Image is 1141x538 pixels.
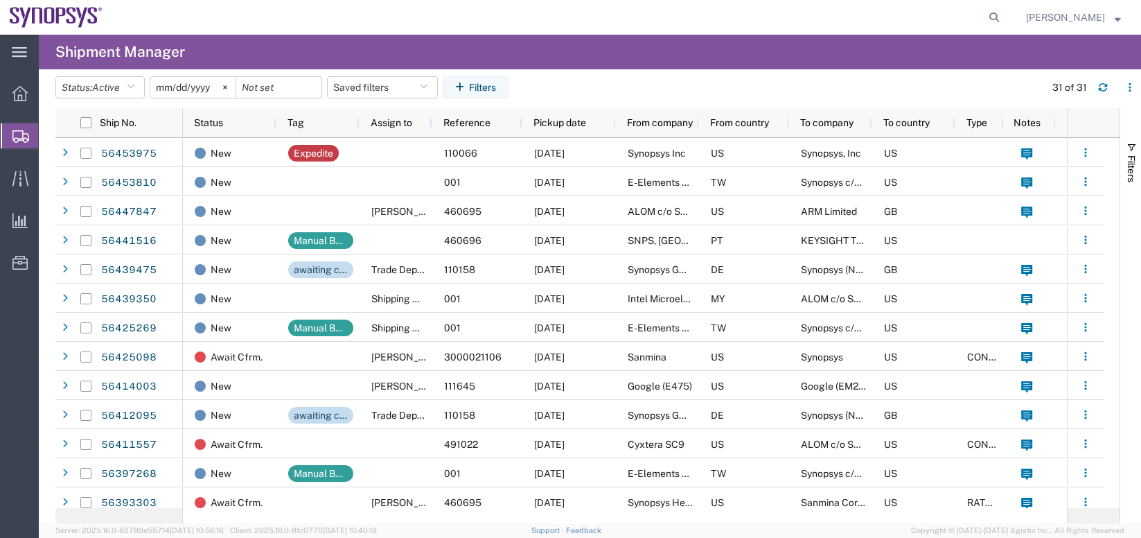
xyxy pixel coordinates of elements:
[443,117,490,128] span: Reference
[1126,155,1137,182] span: Filters
[710,117,769,128] span: From country
[371,352,450,363] span: Kris Ford
[100,117,136,128] span: Ship No.
[627,117,693,128] span: From company
[534,322,565,333] span: 08/11/2025
[884,293,897,304] span: US
[170,526,224,535] span: [DATE] 10:56:16
[444,352,502,363] span: 3000021106
[1052,80,1087,95] div: 31 of 31
[100,405,157,427] a: 56412095
[371,117,412,128] span: Assign to
[371,381,450,392] span: Rafael Chacon
[211,488,263,517] span: Await Cfrm.
[100,230,157,252] a: 56441516
[884,352,897,363] span: US
[628,439,684,450] span: Cyxtera SC9
[1014,117,1041,128] span: Notes
[211,255,231,284] span: New
[294,261,348,278] div: awaiting correct commodity information
[444,293,461,304] span: 001
[884,410,897,421] span: GB
[801,177,890,188] span: Synopsys c/o ALOM
[801,206,857,217] span: ARM Limited
[1025,9,1122,26] button: [PERSON_NAME]
[628,322,769,333] span: E-Elements Technology Co., Ltd
[211,342,263,372] span: Await Cfrm.
[194,117,223,128] span: Status
[1066,117,1089,128] span: Docs
[444,381,475,392] span: 111645
[534,177,565,188] span: 08/13/2025
[884,322,897,333] span: US
[801,410,956,421] span: Synopsys (Nothern Europe) Limited
[371,497,450,508] span: Kaelen O'Connor
[444,468,461,479] span: 001
[100,143,157,165] a: 56453975
[100,463,157,485] a: 56397268
[711,381,724,392] span: US
[533,117,586,128] span: Pickup date
[294,145,333,162] div: Expedite
[443,76,508,98] button: Filters
[628,410,700,421] span: Synopsys GmbH
[711,352,724,363] span: US
[211,430,263,459] span: Await Cfrm.
[628,381,692,392] span: Google (E475)
[801,352,843,363] span: Synopsys
[294,320,348,336] div: Manual Booking
[628,293,725,304] span: Intel Microelectronics
[967,439,1048,450] span: CONTRACT_RATE
[534,264,565,275] span: 08/08/2025
[55,526,224,535] span: Server: 2025.16.0-82789e55714
[711,264,724,275] span: DE
[55,76,145,98] button: Status:Active
[534,439,565,450] span: 08/07/2025
[534,468,565,479] span: 08/05/2025
[911,525,1124,537] span: Copyright © [DATE]-[DATE] Agistix Inc., All Rights Reserved
[444,410,475,421] span: 110158
[294,407,348,424] div: awaiting correct commodity information
[371,293,439,304] span: Shipping APAC
[444,439,478,450] span: 491022
[884,264,897,275] span: GB
[534,497,565,508] span: 08/05/2025
[801,264,956,275] span: Synopsys (Nothern Europe) Limited
[288,117,304,128] span: Tag
[534,235,565,246] span: 08/08/2025
[230,526,377,535] span: Client: 2025.16.0-8fc0770
[100,347,157,369] a: 56425098
[711,468,726,479] span: TW
[211,226,231,255] span: New
[628,235,831,246] span: SNPS, Portugal Unipessoal, Lda.
[967,497,998,508] span: RATED
[711,177,726,188] span: TW
[534,410,565,421] span: 08/08/2025
[444,264,475,275] span: 110158
[966,117,987,128] span: Type
[1026,10,1105,25] span: Caleb Jackson
[534,148,565,159] span: 08/11/2025
[211,459,231,488] span: New
[628,497,761,508] span: Synopsys Headquarters USSV
[371,410,452,421] span: Trade Department
[801,148,861,159] span: Synopsys, Inc
[534,206,565,217] span: 08/11/2025
[100,172,157,194] a: 56453810
[211,284,231,313] span: New
[294,465,348,482] div: Manual Booking
[711,410,724,421] span: DE
[801,322,890,333] span: Synopsys c/o ALOM
[10,7,103,28] img: logo
[100,259,157,281] a: 56439475
[327,76,438,98] button: Saved filters
[801,381,869,392] span: Google (EM20_
[711,235,723,246] span: PT
[884,177,897,188] span: US
[884,235,897,246] span: US
[211,168,231,197] span: New
[444,148,477,159] span: 110066
[534,293,565,304] span: 08/11/2025
[884,381,897,392] span: US
[150,77,236,98] input: Not set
